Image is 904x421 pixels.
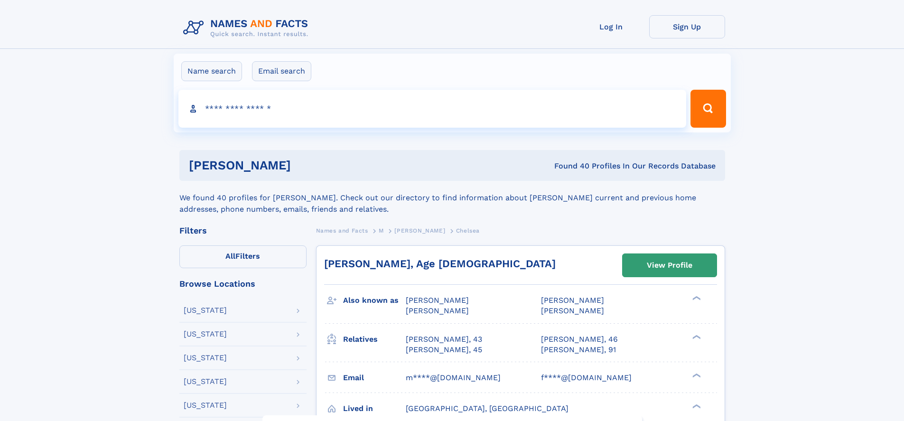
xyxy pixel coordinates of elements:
[541,306,604,315] span: [PERSON_NAME]
[690,372,701,378] div: ❯
[179,15,316,41] img: Logo Names and Facts
[179,245,307,268] label: Filters
[690,295,701,301] div: ❯
[541,334,618,345] a: [PERSON_NAME], 46
[184,354,227,362] div: [US_STATE]
[181,61,242,81] label: Name search
[690,403,701,409] div: ❯
[406,334,482,345] a: [PERSON_NAME], 43
[541,345,616,355] a: [PERSON_NAME], 91
[179,181,725,215] div: We found 40 profiles for [PERSON_NAME]. Check out our directory to find information about [PERSON...
[379,227,384,234] span: M
[394,227,445,234] span: [PERSON_NAME]
[179,280,307,288] div: Browse Locations
[184,402,227,409] div: [US_STATE]
[647,254,692,276] div: View Profile
[406,296,469,305] span: [PERSON_NAME]
[649,15,725,38] a: Sign Up
[623,254,717,277] a: View Profile
[456,227,480,234] span: Chelsea
[541,296,604,305] span: [PERSON_NAME]
[379,225,384,236] a: M
[343,401,406,417] h3: Lived in
[690,334,701,340] div: ❯
[316,225,368,236] a: Names and Facts
[324,258,556,270] a: [PERSON_NAME], Age [DEMOGRAPHIC_DATA]
[178,90,687,128] input: search input
[422,161,716,171] div: Found 40 Profiles In Our Records Database
[184,307,227,314] div: [US_STATE]
[406,345,482,355] a: [PERSON_NAME], 45
[406,306,469,315] span: [PERSON_NAME]
[252,61,311,81] label: Email search
[394,225,445,236] a: [PERSON_NAME]
[343,331,406,347] h3: Relatives
[225,252,235,261] span: All
[690,90,726,128] button: Search Button
[343,370,406,386] h3: Email
[406,404,568,413] span: [GEOGRAPHIC_DATA], [GEOGRAPHIC_DATA]
[189,159,423,171] h1: [PERSON_NAME]
[343,292,406,309] h3: Also known as
[184,330,227,338] div: [US_STATE]
[184,378,227,385] div: [US_STATE]
[179,226,307,235] div: Filters
[573,15,649,38] a: Log In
